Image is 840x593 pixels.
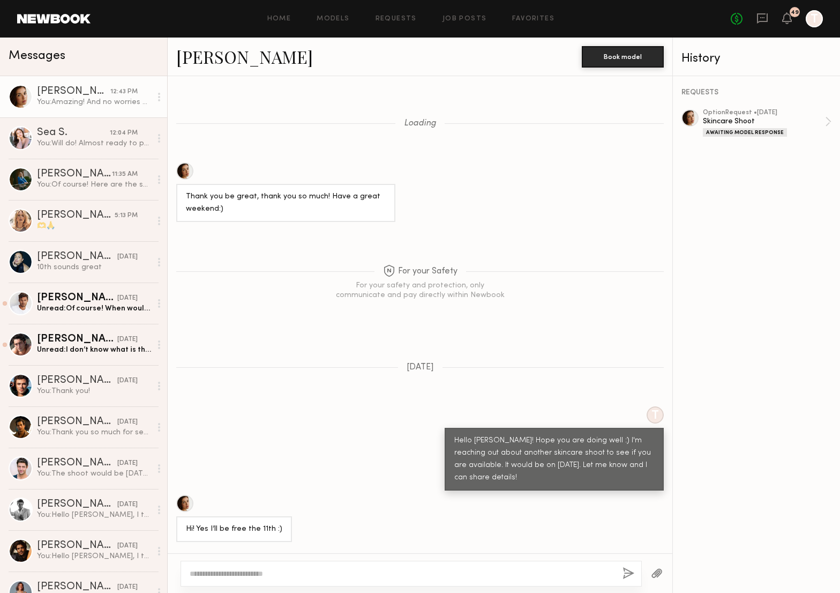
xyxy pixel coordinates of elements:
[37,210,115,221] div: [PERSON_NAME]
[37,386,151,396] div: You: Thank you!
[404,119,436,128] span: Loading
[317,16,349,23] a: Models
[37,510,151,520] div: You: Hello [PERSON_NAME], I think you would be a great fit for an upcoming video I'm planning for...
[582,46,664,68] button: Book model
[37,97,151,107] div: You: Amazing! And no worries at all. Great actually that you are available both days because the ...
[117,582,138,592] div: [DATE]
[115,211,138,221] div: 5:13 PM
[37,334,117,345] div: [PERSON_NAME]
[117,335,138,345] div: [DATE]
[112,169,138,180] div: 11:35 AM
[454,435,654,484] div: Hello [PERSON_NAME]! Hope you are doing well :) I'm reaching out about another skincare shoot to ...
[186,191,386,216] div: Thank you be great, thank you so much! Have a great weekend:)
[186,523,282,536] div: Hi! Yes I’ll be free the 11th :)
[37,180,151,190] div: You: Of course! Here are the shoot details: Purpose: Capture video and photos of swatches of skin...
[117,376,138,386] div: [DATE]
[703,109,831,137] a: optionRequest •[DATE]Skincare ShootAwaiting Model Response
[442,16,487,23] a: Job Posts
[37,499,117,510] div: [PERSON_NAME]
[176,45,313,68] a: [PERSON_NAME]
[37,469,151,479] div: You: The shoot would be [DATE] or 13th. Still determining the rate with the client, but I believe...
[37,417,117,427] div: [PERSON_NAME]
[117,252,138,262] div: [DATE]
[37,375,117,386] div: [PERSON_NAME]
[407,363,434,372] span: [DATE]
[37,138,151,149] div: You: Will do! Almost ready to pull the trigger, just waiting on the other model to confirm. Thank...
[37,582,117,592] div: [PERSON_NAME]
[37,221,151,231] div: 🫶🙏
[383,265,457,278] span: For your Safety
[117,500,138,510] div: [DATE]
[582,51,664,61] a: Book model
[117,293,138,303] div: [DATE]
[703,128,787,137] div: Awaiting Model Response
[37,251,117,262] div: [PERSON_NAME]
[681,89,831,97] div: REQUESTS
[37,128,110,138] div: Sea S.
[37,458,117,469] div: [PERSON_NAME]
[791,10,799,16] div: 49
[37,427,151,438] div: You: Thank you so much for sending that info along! Forwarding it to the client now :)
[806,10,823,27] a: T
[37,169,112,180] div: [PERSON_NAME]
[117,417,138,427] div: [DATE]
[37,303,151,314] div: Unread: Of course! When would the shoot take place? Could you share a few more details? Thanks a ...
[37,86,110,97] div: [PERSON_NAME]
[703,109,825,116] div: option Request • [DATE]
[37,293,117,303] div: [PERSON_NAME]
[37,551,151,561] div: You: Hello [PERSON_NAME], I think you would be a great fit for an upcoming video I'm planning for...
[703,116,825,127] div: Skincare Shoot
[110,128,138,138] div: 12:04 PM
[267,16,291,23] a: Home
[37,262,151,272] div: 10th sounds great
[117,541,138,551] div: [DATE]
[334,281,506,300] div: For your safety and protection, only communicate and pay directly within Newbook
[117,458,138,469] div: [DATE]
[110,87,138,97] div: 12:43 PM
[376,16,417,23] a: Requests
[681,53,831,65] div: History
[9,50,65,62] span: Messages
[512,16,554,23] a: Favorites
[37,345,151,355] div: Unread: I don’t know what is the vibe
[37,540,117,551] div: [PERSON_NAME]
